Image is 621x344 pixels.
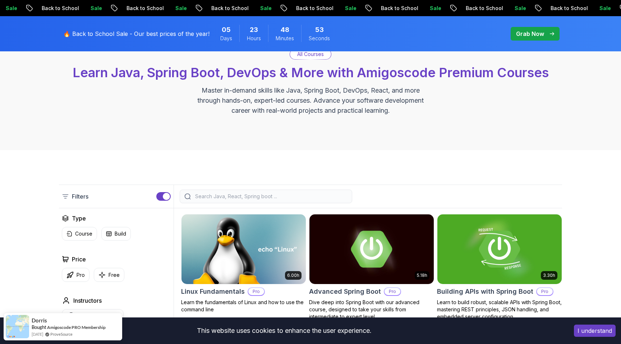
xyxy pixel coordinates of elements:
[543,273,555,278] p: 3.30h
[62,227,97,241] button: Course
[516,29,544,38] p: Grab Now
[62,309,124,325] button: instructor img[PERSON_NAME]
[449,5,498,12] p: Back to School
[194,193,348,200] input: Search Java, React, Spring boot ...
[498,5,521,12] p: Sale
[73,65,549,80] span: Learn Java, Spring Boot, DevOps & More with Amigoscode Premium Courses
[190,85,431,116] p: Master in-demand skills like Java, Spring Boot, DevOps, React, and more through hands-on, expert-...
[437,214,562,320] a: Building APIs with Spring Boot card3.30hBuilding APIs with Spring BootProLearn to build robust, s...
[437,287,533,297] h2: Building APIs with Spring Boot
[32,317,47,324] span: Dorris
[281,25,289,35] span: 48 Minutes
[309,287,381,297] h2: Advanced Spring Boot
[77,271,85,279] p: Pro
[220,35,232,42] span: Days
[195,5,244,12] p: Back to School
[309,35,330,42] span: Seconds
[309,214,434,320] a: Advanced Spring Boot card5.18hAdvanced Spring BootProDive deep into Spring Boot with our advanced...
[63,29,210,38] p: 🔥 Back to School Sale - Our best prices of the year!
[280,5,328,12] p: Back to School
[413,5,436,12] p: Sale
[385,288,400,295] p: Pro
[364,5,413,12] p: Back to School
[73,296,102,305] h2: Instructors
[437,214,562,284] img: Building APIs with Spring Boot card
[6,315,29,338] img: provesource social proof notification image
[276,35,294,42] span: Minutes
[47,325,106,330] a: Amigoscode PRO Membership
[62,268,89,282] button: Pro
[75,230,92,237] p: Course
[315,25,324,35] span: 53 Seconds
[309,299,434,320] p: Dive deep into Spring Boot with our advanced course, designed to take your skills from intermedia...
[574,325,616,337] button: Accept cookies
[247,35,261,42] span: Hours
[110,5,159,12] p: Back to School
[66,312,76,322] img: instructor img
[72,214,86,223] h2: Type
[5,323,563,339] div: This website uses cookies to enhance the user experience.
[287,273,299,278] p: 6.00h
[181,214,306,284] img: Linux Fundamentals card
[94,268,124,282] button: Free
[74,5,97,12] p: Sale
[417,273,427,278] p: 5.18h
[72,255,86,264] h2: Price
[244,5,267,12] p: Sale
[181,214,306,313] a: Linux Fundamentals card6.00hLinux FundamentalsProLearn the fundamentals of Linux and how to use t...
[248,288,264,295] p: Pro
[222,25,231,35] span: 5 Days
[309,214,434,284] img: Advanced Spring Boot card
[437,299,562,320] p: Learn to build robust, scalable APIs with Spring Boot, mastering REST principles, JSON handling, ...
[50,331,73,337] a: ProveSource
[181,299,306,313] p: Learn the fundamentals of Linux and how to use the command line
[181,287,245,297] h2: Linux Fundamentals
[25,5,74,12] p: Back to School
[328,5,351,12] p: Sale
[101,227,131,241] button: Build
[297,51,324,58] p: All Courses
[250,25,258,35] span: 23 Hours
[583,5,606,12] p: Sale
[537,288,553,295] p: Pro
[159,5,182,12] p: Sale
[115,230,126,237] p: Build
[32,324,46,330] span: Bought
[534,5,583,12] p: Back to School
[32,331,43,337] span: [DATE]
[72,192,88,201] p: Filters
[109,271,120,279] p: Free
